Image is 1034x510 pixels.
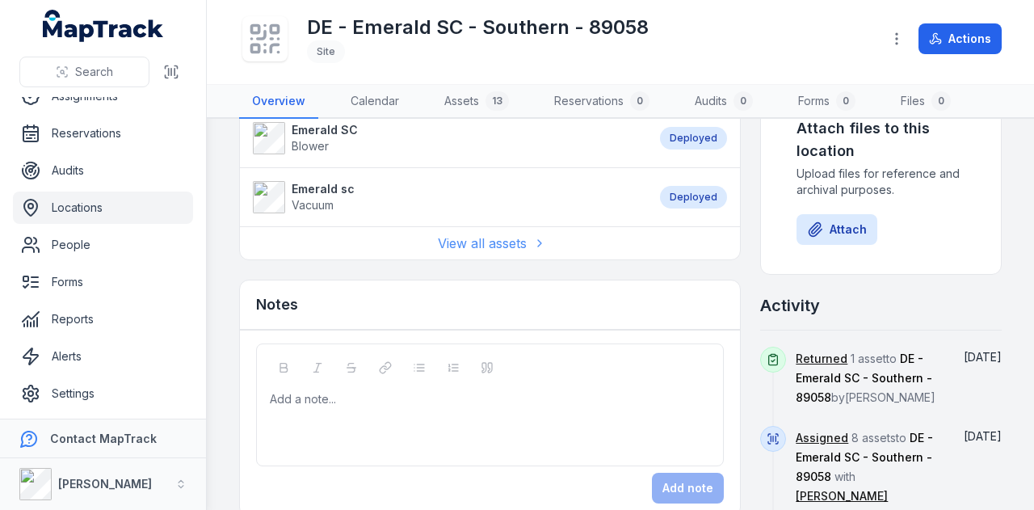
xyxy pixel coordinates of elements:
[797,214,877,245] button: Attach
[50,432,157,445] strong: Contact MapTrack
[660,186,727,209] div: Deployed
[13,266,193,298] a: Forms
[796,430,848,446] a: Assigned
[796,352,935,404] span: 1 asset to by [PERSON_NAME]
[964,429,1002,443] time: 8/14/2025, 3:24:20 PM
[796,488,888,504] a: [PERSON_NAME]
[256,293,298,316] h3: Notes
[797,117,965,162] h3: Attach files to this location
[682,85,766,119] a: Audits0
[13,340,193,373] a: Alerts
[253,122,644,154] a: Emerald SCBlower
[541,85,662,119] a: Reservations0
[13,154,193,187] a: Audits
[836,91,855,111] div: 0
[338,85,412,119] a: Calendar
[13,229,193,261] a: People
[292,122,358,138] strong: Emerald SC
[13,117,193,150] a: Reservations
[796,351,847,367] a: Returned
[292,139,329,153] span: Blower
[13,377,193,410] a: Settings
[964,429,1002,443] span: [DATE]
[253,181,644,213] a: Emerald scVacuum
[292,181,355,197] strong: Emerald sc
[13,303,193,335] a: Reports
[796,431,933,483] span: DE - Emerald SC - Southern - 89058
[888,85,964,119] a: Files0
[796,352,932,404] span: DE - Emerald SC - Southern - 89058
[785,85,868,119] a: Forms0
[307,15,649,40] h1: DE - Emerald SC - Southern - 89058
[292,198,334,212] span: Vacuum
[19,57,149,87] button: Search
[964,350,1002,364] time: 8/14/2025, 4:24:12 PM
[438,234,543,253] a: View all assets
[918,23,1002,54] button: Actions
[75,64,113,80] span: Search
[431,85,522,119] a: Assets13
[797,166,965,198] span: Upload files for reference and archival purposes.
[733,91,753,111] div: 0
[660,127,727,150] div: Deployed
[931,91,951,111] div: 0
[58,477,152,491] strong: [PERSON_NAME]
[43,10,164,42] a: MapTrack
[13,192,193,224] a: Locations
[760,294,820,317] h2: Activity
[630,91,649,111] div: 0
[239,85,318,119] a: Overview
[307,40,345,63] div: Site
[485,91,509,111] div: 13
[964,350,1002,364] span: [DATE]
